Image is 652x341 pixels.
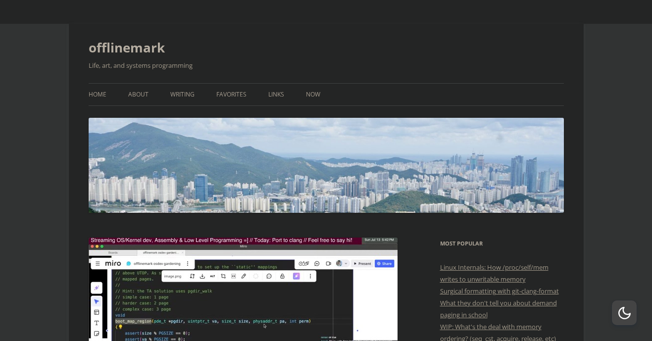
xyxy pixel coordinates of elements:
img: offlinemark [89,118,564,212]
h2: Life, art, and systems programming [89,59,564,71]
a: About [128,84,149,105]
a: offlinemark [89,36,165,59]
h3: Most Popular [440,238,564,249]
a: Writing [170,84,195,105]
a: Home [89,84,106,105]
a: Links [268,84,284,105]
a: Linux Internals: How /proc/self/mem writes to unwritable memory [440,263,549,284]
a: What they don't tell you about demand paging in school [440,298,557,319]
a: Surgical formatting with git-clang-format [440,287,559,295]
a: Now [306,84,320,105]
a: Favorites [216,84,247,105]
